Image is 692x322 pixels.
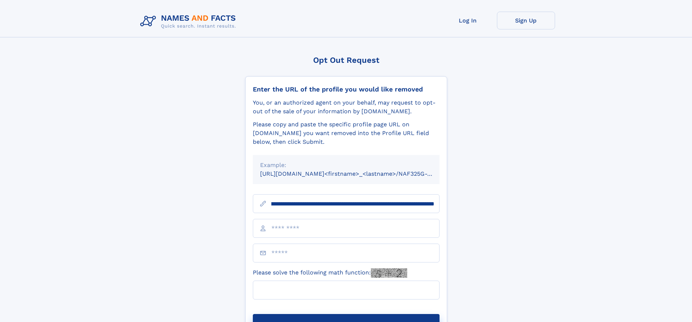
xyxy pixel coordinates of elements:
[260,170,453,177] small: [URL][DOMAIN_NAME]<firstname>_<lastname>/NAF325G-xxxxxxxx
[253,85,440,93] div: Enter the URL of the profile you would like removed
[245,56,447,65] div: Opt Out Request
[253,98,440,116] div: You, or an authorized agent on your behalf, may request to opt-out of the sale of your informatio...
[260,161,432,170] div: Example:
[137,12,242,31] img: Logo Names and Facts
[439,12,497,29] a: Log In
[253,120,440,146] div: Please copy and paste the specific profile page URL on [DOMAIN_NAME] you want removed into the Pr...
[253,268,407,278] label: Please solve the following math function:
[497,12,555,29] a: Sign Up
